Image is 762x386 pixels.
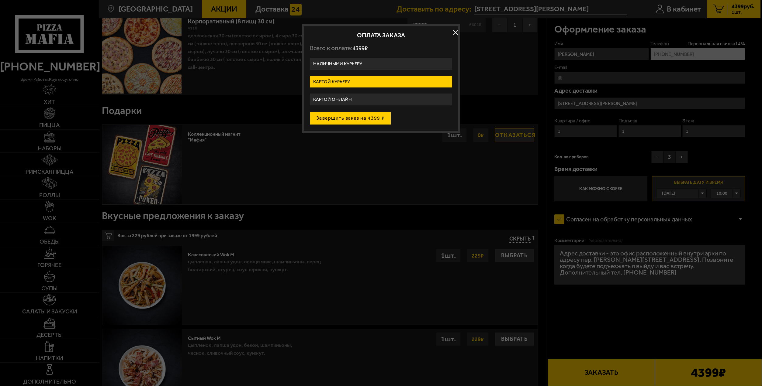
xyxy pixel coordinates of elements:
h2: Оплата заказа [310,32,452,38]
label: Наличными курьеру [310,58,452,70]
span: 4399 ₽ [352,45,368,52]
label: Картой курьеру [310,76,452,88]
label: Картой онлайн [310,94,452,105]
p: Всего к оплате: [310,44,452,52]
button: Завершить заказ на 4399 ₽ [310,111,391,125]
